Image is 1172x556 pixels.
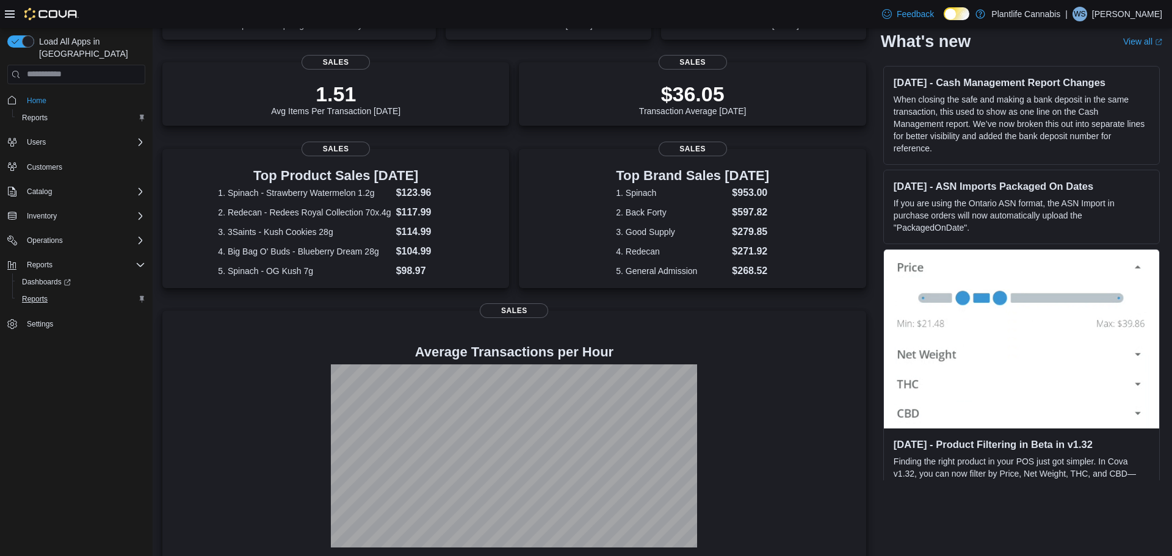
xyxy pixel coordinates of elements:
[22,258,57,272] button: Reports
[17,110,52,125] a: Reports
[22,184,145,199] span: Catalog
[218,245,391,258] dt: 4. Big Bag O' Buds - Blueberry Dream 28g
[2,158,150,176] button: Customers
[218,226,391,238] dt: 3. 3Saints - Kush Cookies 28g
[732,205,769,220] dd: $597.82
[34,35,145,60] span: Load All Apps in [GEOGRAPHIC_DATA]
[27,236,63,245] span: Operations
[897,8,934,20] span: Feedback
[894,76,1149,88] h3: [DATE] - Cash Management Report Changes
[616,187,727,199] dt: 1. Spinach
[271,82,400,116] div: Avg Items Per Transaction [DATE]
[659,142,727,156] span: Sales
[2,315,150,333] button: Settings
[732,264,769,278] dd: $268.52
[22,209,62,223] button: Inventory
[22,160,67,175] a: Customers
[17,292,52,306] a: Reports
[396,225,454,239] dd: $114.99
[24,8,79,20] img: Cova
[22,93,51,108] a: Home
[22,317,58,331] a: Settings
[1073,7,1087,21] div: Wyatt Seitz
[881,32,971,51] h2: What's new
[659,55,727,70] span: Sales
[1092,7,1162,21] p: [PERSON_NAME]
[302,142,370,156] span: Sales
[271,82,400,106] p: 1.51
[27,319,53,329] span: Settings
[1065,7,1068,21] p: |
[27,162,62,172] span: Customers
[218,265,391,277] dt: 5. Spinach - OG Kush 7g
[22,135,145,150] span: Users
[12,291,150,308] button: Reports
[2,92,150,109] button: Home
[616,245,727,258] dt: 4. Redecan
[22,184,57,199] button: Catalog
[17,275,145,289] span: Dashboards
[218,187,391,199] dt: 1. Spinach - Strawberry Watermelon 1.2g
[732,225,769,239] dd: $279.85
[172,345,856,359] h4: Average Transactions per Hour
[22,277,71,287] span: Dashboards
[17,275,76,289] a: Dashboards
[1074,7,1085,21] span: WS
[22,159,145,175] span: Customers
[22,258,145,272] span: Reports
[2,134,150,151] button: Users
[22,93,145,108] span: Home
[732,186,769,200] dd: $953.00
[616,206,727,218] dt: 2. Back Forty
[22,294,48,304] span: Reports
[877,2,939,26] a: Feedback
[639,82,747,116] div: Transaction Average [DATE]
[396,244,454,259] dd: $104.99
[894,455,1149,516] p: Finding the right product in your POS just got simpler. In Cova v1.32, you can now filter by Pric...
[22,209,145,223] span: Inventory
[639,82,747,106] p: $36.05
[1123,37,1162,46] a: View allExternal link
[894,438,1149,450] h3: [DATE] - Product Filtering in Beta in v1.32
[396,186,454,200] dd: $123.96
[17,110,145,125] span: Reports
[17,292,145,306] span: Reports
[302,55,370,70] span: Sales
[22,233,68,248] button: Operations
[22,233,145,248] span: Operations
[27,96,46,106] span: Home
[27,211,57,221] span: Inventory
[12,273,150,291] a: Dashboards
[27,260,52,270] span: Reports
[2,256,150,273] button: Reports
[2,183,150,200] button: Catalog
[894,180,1149,192] h3: [DATE] - ASN Imports Packaged On Dates
[894,93,1149,154] p: When closing the safe and making a bank deposit in the same transaction, this used to show as one...
[396,205,454,220] dd: $117.99
[616,226,727,238] dt: 3. Good Supply
[616,168,769,183] h3: Top Brand Sales [DATE]
[2,208,150,225] button: Inventory
[894,197,1149,234] p: If you are using the Ontario ASN format, the ASN Import in purchase orders will now automatically...
[396,264,454,278] dd: $98.97
[944,7,969,20] input: Dark Mode
[22,316,145,331] span: Settings
[991,7,1060,21] p: Plantlife Cannabis
[480,303,548,318] span: Sales
[27,137,46,147] span: Users
[7,87,145,365] nav: Complex example
[12,109,150,126] button: Reports
[22,113,48,123] span: Reports
[218,206,391,218] dt: 2. Redecan - Redees Royal Collection 70x.4g
[616,265,727,277] dt: 5. General Admission
[732,244,769,259] dd: $271.92
[27,187,52,197] span: Catalog
[944,20,944,21] span: Dark Mode
[2,232,150,249] button: Operations
[218,168,454,183] h3: Top Product Sales [DATE]
[1155,38,1162,46] svg: External link
[22,135,51,150] button: Users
